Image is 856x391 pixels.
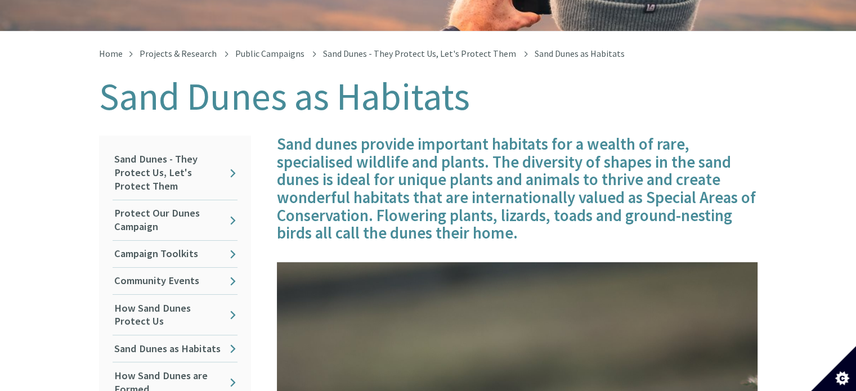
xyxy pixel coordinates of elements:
a: Community Events [113,268,237,294]
a: Projects & Research [140,48,217,59]
h4: Sand dunes provide important habitats for a wealth of rare, specialised wildlife and plants. The ... [277,136,758,242]
button: Set cookie preferences [811,346,856,391]
a: Home [99,48,123,59]
a: Protect Our Dunes Campaign [113,200,237,240]
a: Sand Dunes - They Protect Us, Let's Protect Them [323,48,516,59]
a: Campaign Toolkits [113,241,237,267]
a: Sand Dunes as Habitats [113,335,237,362]
a: Sand Dunes - They Protect Us, Let's Protect Them [113,146,237,200]
a: How Sand Dunes Protect Us [113,295,237,335]
a: Public Campaigns [235,48,304,59]
h1: Sand Dunes as Habitats [99,76,758,118]
span: Sand Dunes as Habitats [535,48,625,59]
